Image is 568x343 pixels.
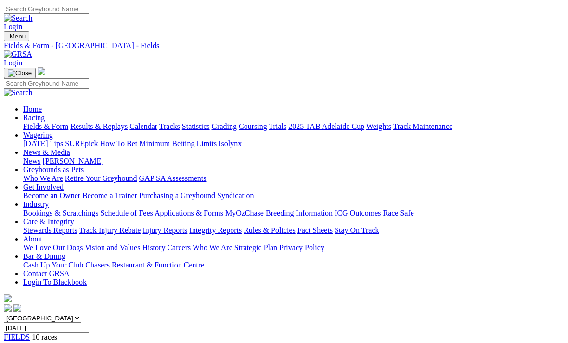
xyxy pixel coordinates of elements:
[219,140,242,148] a: Isolynx
[23,191,564,200] div: Get Involved
[13,304,21,312] img: twitter.svg
[239,122,267,130] a: Coursing
[23,157,40,165] a: News
[23,174,564,183] div: Greyhounds as Pets
[23,122,68,130] a: Fields & Form
[42,157,103,165] a: [PERSON_NAME]
[4,89,33,97] img: Search
[244,226,296,234] a: Rules & Policies
[167,243,191,252] a: Careers
[4,31,29,41] button: Toggle navigation
[65,140,98,148] a: SUREpick
[335,209,381,217] a: ICG Outcomes
[139,140,217,148] a: Minimum Betting Limits
[38,67,45,75] img: logo-grsa-white.png
[23,200,49,208] a: Industry
[23,261,83,269] a: Cash Up Your Club
[142,243,165,252] a: History
[23,226,77,234] a: Stewards Reports
[23,174,63,182] a: Who We Are
[269,122,286,130] a: Trials
[4,41,564,50] a: Fields & Form - [GEOGRAPHIC_DATA] - Fields
[383,209,413,217] a: Race Safe
[139,191,215,200] a: Purchasing a Greyhound
[23,114,45,122] a: Racing
[85,243,140,252] a: Vision and Values
[4,294,12,302] img: logo-grsa-white.png
[335,226,379,234] a: Stay On Track
[23,217,74,226] a: Care & Integrity
[4,333,30,341] a: FIELDS
[129,122,157,130] a: Calendar
[234,243,277,252] a: Strategic Plan
[212,122,237,130] a: Grading
[23,261,564,269] div: Bar & Dining
[4,304,12,312] img: facebook.svg
[23,131,53,139] a: Wagering
[23,235,42,243] a: About
[23,122,564,131] div: Racing
[65,174,137,182] a: Retire Your Greyhound
[279,243,324,252] a: Privacy Policy
[366,122,391,130] a: Weights
[23,140,63,148] a: [DATE] Tips
[23,157,564,165] div: News & Media
[189,226,242,234] a: Integrity Reports
[159,122,180,130] a: Tracks
[85,261,204,269] a: Chasers Restaurant & Function Centre
[23,191,80,200] a: Become an Owner
[10,33,26,40] span: Menu
[155,209,223,217] a: Applications & Forms
[100,209,153,217] a: Schedule of Fees
[23,243,83,252] a: We Love Our Dogs
[23,148,70,156] a: News & Media
[288,122,364,130] a: 2025 TAB Adelaide Cup
[4,4,89,14] input: Search
[23,105,42,113] a: Home
[139,174,207,182] a: GAP SA Assessments
[393,122,452,130] a: Track Maintenance
[23,209,564,217] div: Industry
[225,209,264,217] a: MyOzChase
[4,59,22,67] a: Login
[4,14,33,23] img: Search
[23,269,69,278] a: Contact GRSA
[23,252,65,260] a: Bar & Dining
[32,333,57,341] span: 10 races
[297,226,333,234] a: Fact Sheets
[100,140,138,148] a: How To Bet
[193,243,232,252] a: Who We Are
[23,278,87,286] a: Login To Blackbook
[4,78,89,89] input: Search
[23,226,564,235] div: Care & Integrity
[217,191,254,200] a: Syndication
[266,209,333,217] a: Breeding Information
[82,191,137,200] a: Become a Trainer
[23,140,564,148] div: Wagering
[4,323,89,333] input: Select date
[4,23,22,31] a: Login
[4,68,36,78] button: Toggle navigation
[23,209,98,217] a: Bookings & Scratchings
[70,122,128,130] a: Results & Replays
[4,50,32,59] img: GRSA
[182,122,210,130] a: Statistics
[8,69,32,77] img: Close
[23,183,64,191] a: Get Involved
[23,243,564,252] div: About
[142,226,187,234] a: Injury Reports
[23,165,84,174] a: Greyhounds as Pets
[79,226,141,234] a: Track Injury Rebate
